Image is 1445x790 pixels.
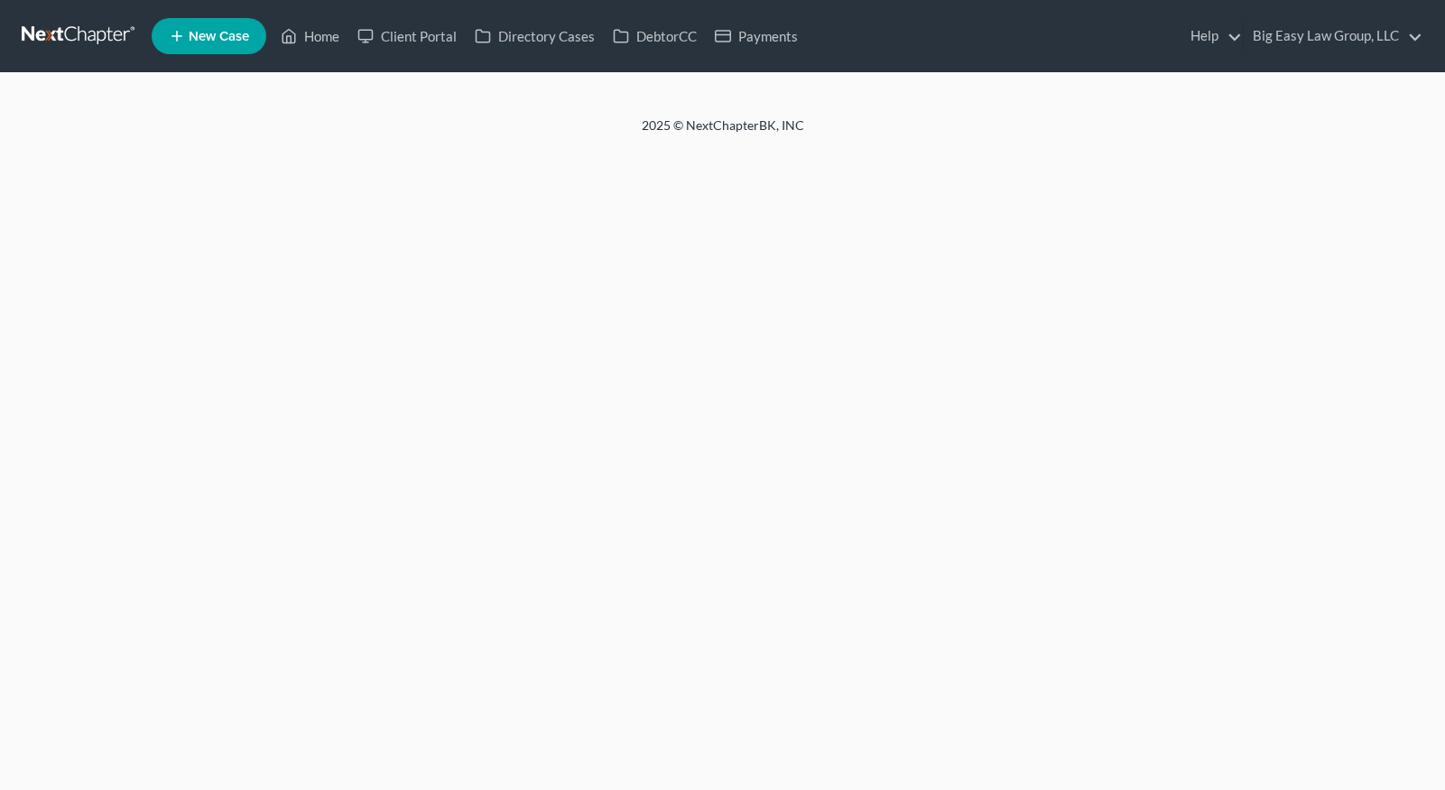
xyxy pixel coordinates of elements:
[272,20,348,52] a: Home
[466,20,604,52] a: Directory Cases
[604,20,706,52] a: DebtorCC
[706,20,807,52] a: Payments
[208,116,1237,149] div: 2025 © NextChapterBK, INC
[1181,20,1242,52] a: Help
[1244,20,1422,52] a: Big Easy Law Group, LLC
[152,18,266,54] new-legal-case-button: New Case
[348,20,466,52] a: Client Portal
